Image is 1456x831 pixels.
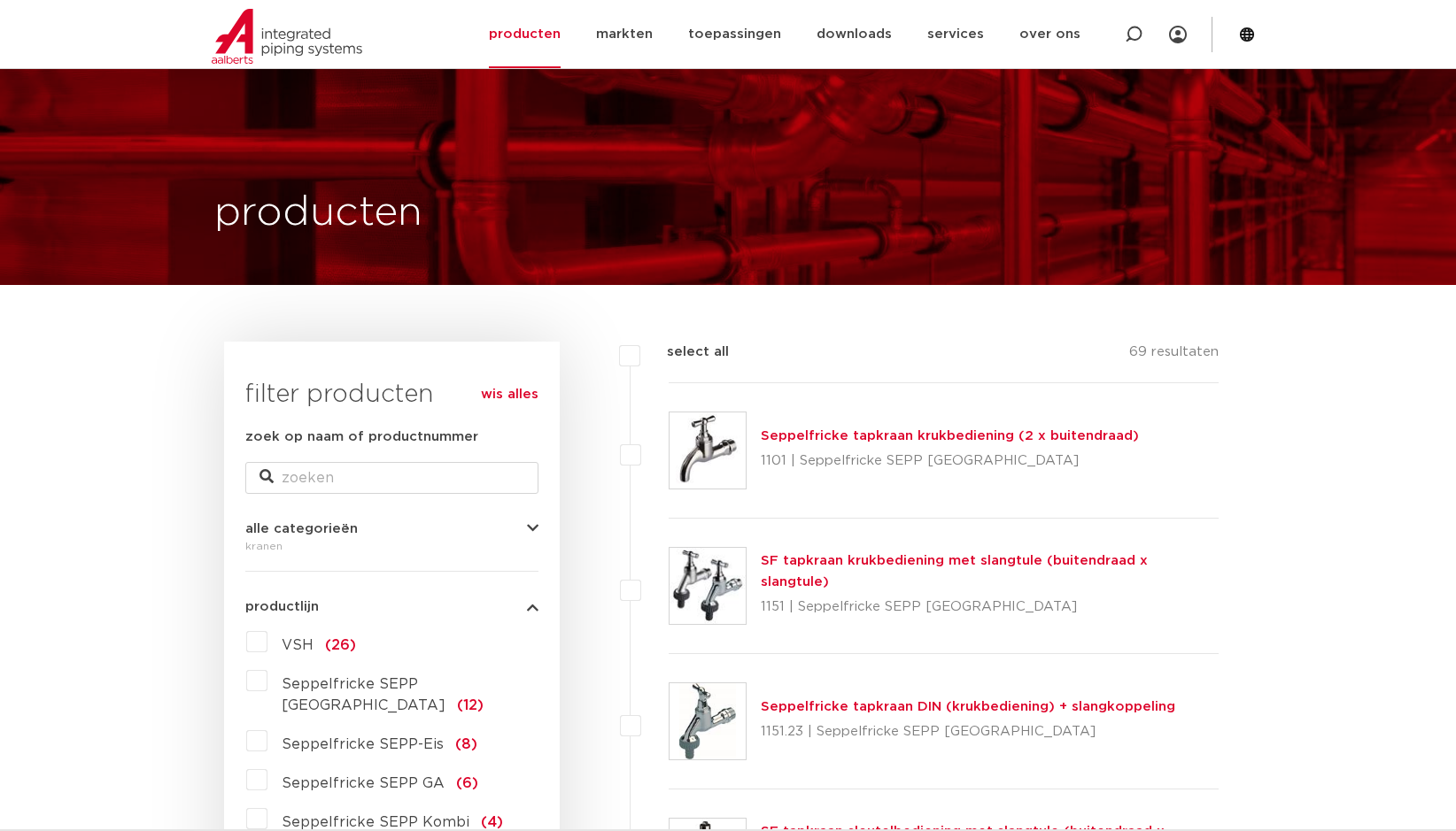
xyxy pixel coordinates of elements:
input: zoeken [245,462,538,494]
span: Seppelfricke SEPP-Eis [282,737,444,751]
img: Thumbnail for Seppelfricke tapkraan DIN (krukbediening) + slangkoppeling [670,683,746,759]
p: 1151.23 | Seppelfricke SEPP [GEOGRAPHIC_DATA] [761,718,1175,746]
a: Seppelfricke tapkraan krukbediening (2 x buitendraad) [761,429,1139,442]
label: zoek op naam of productnummer [245,427,478,448]
label: select all [640,342,729,363]
h3: filter producten [245,377,538,412]
span: Seppelfricke SEPP GA [282,776,445,790]
img: Thumbnail for Seppelfricke tapkraan krukbediening (2 x buitendraad) [670,412,746,489]
a: SF tapkraan krukbediening met slangtule (buitendraad x slangtule) [761,554,1148,589]
span: Seppelfricke SEPP Kombi [282,815,469,829]
a: wis alles [481,384,538,405]
p: 1101 | Seppelfricke SEPP [GEOGRAPHIC_DATA] [761,447,1139,475]
img: Thumbnail for SF tapkraan krukbediening met slangtule (buitendraad x slangtule) [670,548,746,624]
span: (6) [456,776,478,790]
h1: producten [214,185,422,242]
span: (8) [455,737,477,751]
span: productlijn [245,600,319,613]
span: Seppelfricke SEPP [GEOGRAPHIC_DATA] [282,677,445,712]
p: 69 resultaten [1129,342,1219,369]
a: Seppelfricke tapkraan DIN (krukbediening) + slangkoppeling [761,700,1175,713]
span: alle categorieën [245,522,358,535]
p: 1151 | Seppelfricke SEPP [GEOGRAPHIC_DATA] [761,593,1219,621]
div: kranen [245,535,538,557]
span: (12) [457,698,484,712]
span: (4) [481,815,503,829]
button: alle categorieën [245,522,538,535]
button: productlijn [245,600,538,613]
span: VSH [282,638,314,652]
span: (26) [325,638,356,652]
